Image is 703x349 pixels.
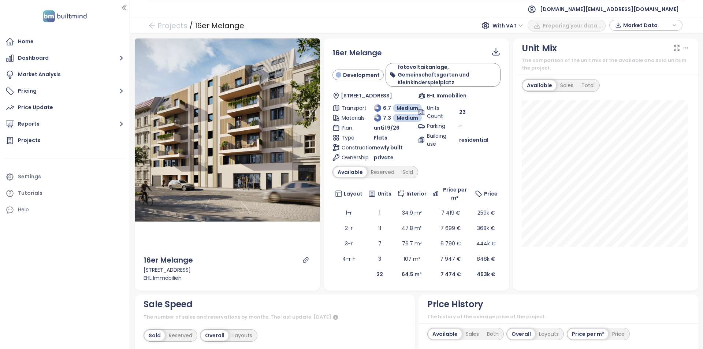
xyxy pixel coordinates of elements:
[342,114,362,122] span: Materials
[201,330,228,341] div: Overall
[365,205,394,220] td: 1
[507,329,535,339] div: Overall
[394,220,429,236] td: 47.8 m²
[394,236,429,251] td: 76.7 m²
[4,67,126,82] a: Market Analysis
[332,236,365,251] td: 3-r
[228,330,256,341] div: Layouts
[577,80,599,90] div: Total
[18,189,42,198] div: Tutorials
[144,255,193,266] div: 16er Melange
[18,136,41,145] div: Projects
[568,329,608,339] div: Price per m²
[427,104,447,120] span: Units Count
[342,144,362,152] span: Construction
[4,84,126,99] button: Pricing
[522,57,690,72] div: The comparison of the unit mix of the available and sold units in the project.
[427,313,690,320] div: The history of the average price of the project.
[376,271,383,278] b: 22
[144,274,312,282] div: EHL Immobilien
[522,41,557,55] div: Unit Mix
[398,63,469,86] b: fotovoltaikanlage, Gemeinschaftsgarten und Kleinkinderspielplatz
[4,186,126,201] a: Tutorials
[18,70,61,79] div: Market Analysis
[459,136,488,144] span: residential
[365,251,394,267] td: 3
[332,220,365,236] td: 2-r
[440,255,461,263] span: 7 947 €
[148,22,156,29] span: arrow-left
[374,134,387,142] span: Flats
[477,255,495,263] span: 848k €
[302,257,309,263] a: link
[18,103,53,112] div: Price Update
[462,329,483,339] div: Sales
[165,330,196,341] div: Reserved
[459,108,466,116] span: 23
[556,80,577,90] div: Sales
[144,266,312,274] div: [STREET_ADDRESS]
[406,190,427,198] span: Interior
[18,205,29,214] div: Help
[342,104,362,112] span: Transport
[394,205,429,220] td: 34.9 m²
[189,19,193,32] div: /
[477,271,495,278] b: 453k €
[397,114,418,122] span: Medium
[483,329,503,339] div: Both
[18,172,41,181] div: Settings
[440,186,469,202] span: Price per m²
[623,20,670,31] span: Market Data
[523,80,556,90] div: Available
[440,240,461,247] span: 6 790 €
[343,71,380,79] span: Development
[18,37,34,46] div: Home
[41,9,89,24] img: logo
[144,313,406,322] div: The number of sales and reservations by months. The last update: [DATE]
[374,144,403,152] span: newly built
[4,34,126,49] a: Home
[477,224,495,232] span: 368k €
[332,251,365,267] td: 4-r +
[484,190,498,198] span: Price
[540,0,679,18] span: [DOMAIN_NAME][EMAIL_ADDRESS][DOMAIN_NAME]
[427,92,466,100] span: EHL Immobilien
[492,20,523,31] span: With VAT
[441,209,460,216] span: 7 419 €
[428,329,462,339] div: Available
[543,22,602,30] span: Preparing your data...
[394,251,429,267] td: 107 m²
[342,124,362,132] span: Plan
[195,19,244,32] div: 16er Melange
[374,153,394,161] span: private
[367,167,398,177] div: Reserved
[383,114,391,122] span: 7.3
[440,224,461,232] span: 7 699 €
[4,100,126,115] a: Price Update
[144,297,193,311] div: Sale Speed
[332,205,365,220] td: 1-r
[341,92,392,100] span: [STREET_ADDRESS]
[528,20,606,31] button: Preparing your data...
[397,104,418,112] span: Medium
[365,220,394,236] td: 11
[477,209,495,216] span: 259k €
[148,19,187,32] a: arrow-left Projects
[377,190,391,198] span: Units
[344,190,362,198] span: Layout
[440,271,461,278] b: 7 474 €
[145,330,165,341] div: Sold
[383,104,391,112] span: 6.7
[427,297,483,311] div: Price History
[342,153,362,161] span: Ownership
[4,170,126,184] a: Settings
[402,271,422,278] b: 64.5 m²
[459,122,462,130] span: -
[374,124,399,132] span: until 9/26
[332,48,382,58] span: 16er Melange
[365,236,394,251] td: 7
[4,203,126,217] div: Help
[342,134,362,142] span: Type
[4,51,126,66] button: Dashboard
